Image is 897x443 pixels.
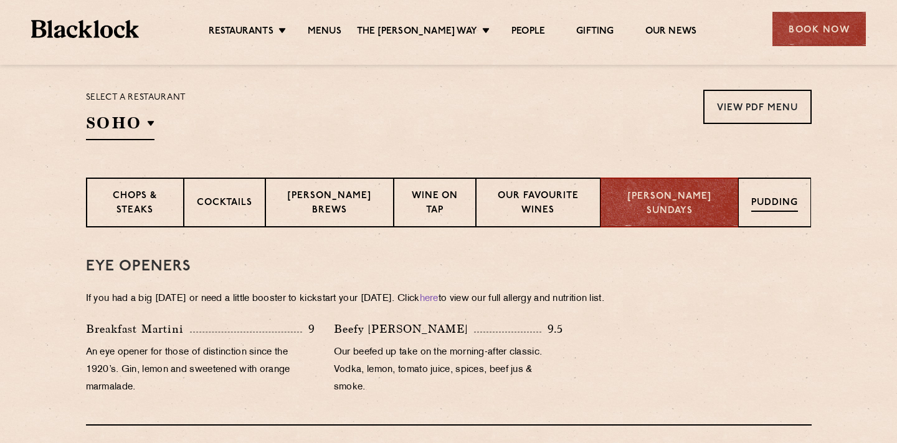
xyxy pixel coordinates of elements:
p: Cocktails [197,196,252,212]
a: View PDF Menu [703,90,812,124]
p: An eye opener for those of distinction since the 1920’s. Gin, lemon and sweetened with orange mar... [86,344,315,396]
p: [PERSON_NAME] Brews [278,189,381,219]
p: Wine on Tap [407,189,463,219]
a: here [420,294,439,303]
a: Restaurants [209,26,273,39]
p: Select a restaurant [86,90,186,106]
p: Our favourite wines [489,189,587,219]
p: Pudding [751,196,798,212]
div: Book Now [772,12,866,46]
a: Menus [308,26,341,39]
p: 9.5 [541,321,564,337]
h3: Eye openers [86,259,812,275]
p: Chops & Steaks [100,189,171,219]
a: People [511,26,545,39]
p: Breakfast Martini [86,320,190,338]
p: Beefy [PERSON_NAME] [334,320,474,338]
p: If you had a big [DATE] or need a little booster to kickstart your [DATE]. Click to view our full... [86,290,812,308]
h2: SOHO [86,112,154,140]
p: 9 [302,321,315,337]
img: BL_Textured_Logo-footer-cropped.svg [31,20,139,38]
p: Our beefed up take on the morning-after classic. Vodka, lemon, tomato juice, spices, beef jus & s... [334,344,563,396]
a: Gifting [576,26,614,39]
p: [PERSON_NAME] Sundays [614,190,726,218]
a: The [PERSON_NAME] Way [357,26,477,39]
a: Our News [645,26,697,39]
